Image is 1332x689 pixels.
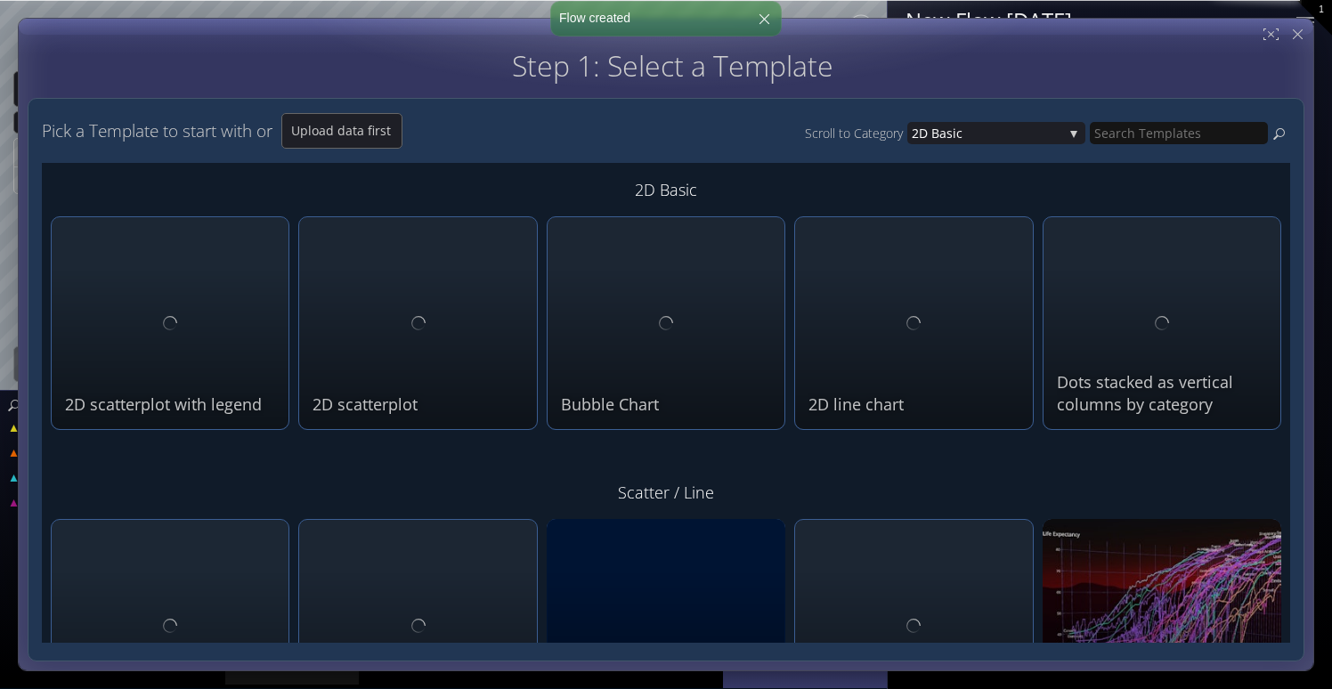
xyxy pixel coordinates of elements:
span: Step 1: Select a Template [512,46,833,85]
div: Scatter / Line [51,474,1281,510]
span: 2D Bas [912,122,953,144]
span: Upload data first [282,122,402,140]
div: 2D line chart [808,393,1023,416]
div: Scroll to Category [805,122,907,144]
div: New Flow [DATE] [906,9,1274,31]
div: 2D scatterplot [313,393,527,416]
div: 2D scatterplot with legend [65,393,280,416]
div: Dots stacked as vertical columns by category [1057,371,1271,416]
input: Search Templates [1090,122,1268,144]
h4: Pick a Template to start with or [42,122,272,141]
div: 2D Basic [51,172,1281,207]
span: ic [953,122,1063,144]
div: Bubble Chart [561,393,776,416]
